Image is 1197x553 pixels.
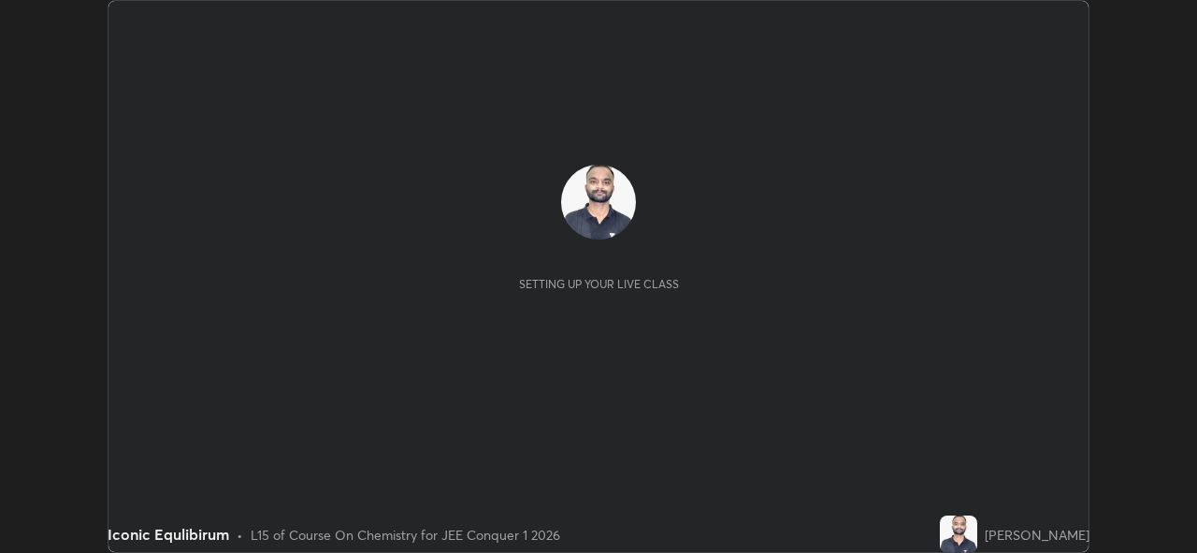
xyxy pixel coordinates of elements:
div: Setting up your live class [519,277,679,291]
div: [PERSON_NAME] [985,525,1089,545]
div: Iconic Equlibirum [108,523,229,546]
img: be6de2d73fb94b1c9be2f2192f474e4d.jpg [561,165,636,240]
img: be6de2d73fb94b1c9be2f2192f474e4d.jpg [940,516,977,553]
div: L15 of Course On Chemistry for JEE Conquer 1 2026 [251,525,560,545]
div: • [237,525,243,545]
